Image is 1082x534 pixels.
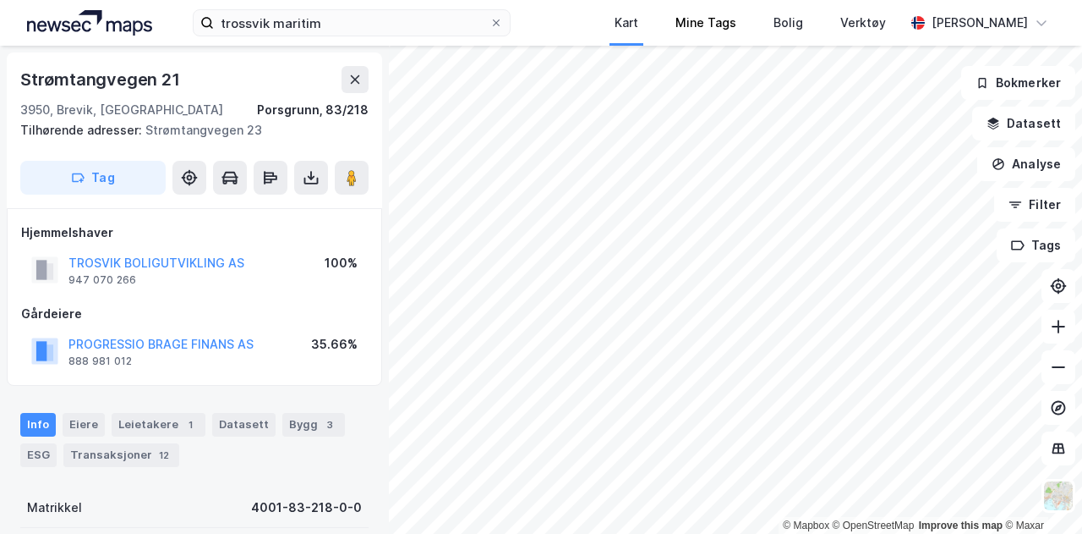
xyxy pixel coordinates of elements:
[972,107,1075,140] button: Datasett
[783,520,829,531] a: Mapbox
[311,334,358,355] div: 35.66%
[840,13,886,33] div: Verktøy
[20,413,56,437] div: Info
[63,443,179,467] div: Transaksjoner
[156,447,172,464] div: 12
[214,10,489,36] input: Søk på adresse, matrikkel, gårdeiere, leietakere eller personer
[20,443,57,467] div: ESG
[20,100,223,120] div: 3950, Brevik, [GEOGRAPHIC_DATA]
[997,453,1082,534] div: Kontrollprogram for chat
[20,120,355,140] div: Strømtangvegen 23
[997,228,1075,262] button: Tags
[68,355,132,368] div: 888 981 012
[63,413,105,437] div: Eiere
[251,498,362,518] div: 4001-83-218-0-0
[257,100,369,120] div: Porsgrunn, 83/218
[977,147,1075,181] button: Analyse
[182,416,199,433] div: 1
[932,13,1028,33] div: [PERSON_NAME]
[675,13,736,33] div: Mine Tags
[961,66,1075,100] button: Bokmerker
[282,413,345,437] div: Bygg
[325,253,358,273] div: 100%
[919,520,1003,531] a: Improve this map
[212,413,276,437] div: Datasett
[773,13,803,33] div: Bolig
[21,304,368,324] div: Gårdeiere
[27,10,152,36] img: logo.a4113a55bc3d86da70a041830d287a7e.svg
[20,123,145,137] span: Tilhørende adresser:
[321,416,338,433] div: 3
[20,66,183,93] div: Strømtangvegen 21
[997,453,1082,534] iframe: Chat Widget
[27,498,82,518] div: Matrikkel
[20,161,166,195] button: Tag
[615,13,638,33] div: Kart
[21,223,368,243] div: Hjemmelshaver
[112,413,205,437] div: Leietakere
[68,273,136,287] div: 947 070 266
[833,520,915,531] a: OpenStreetMap
[994,188,1075,222] button: Filter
